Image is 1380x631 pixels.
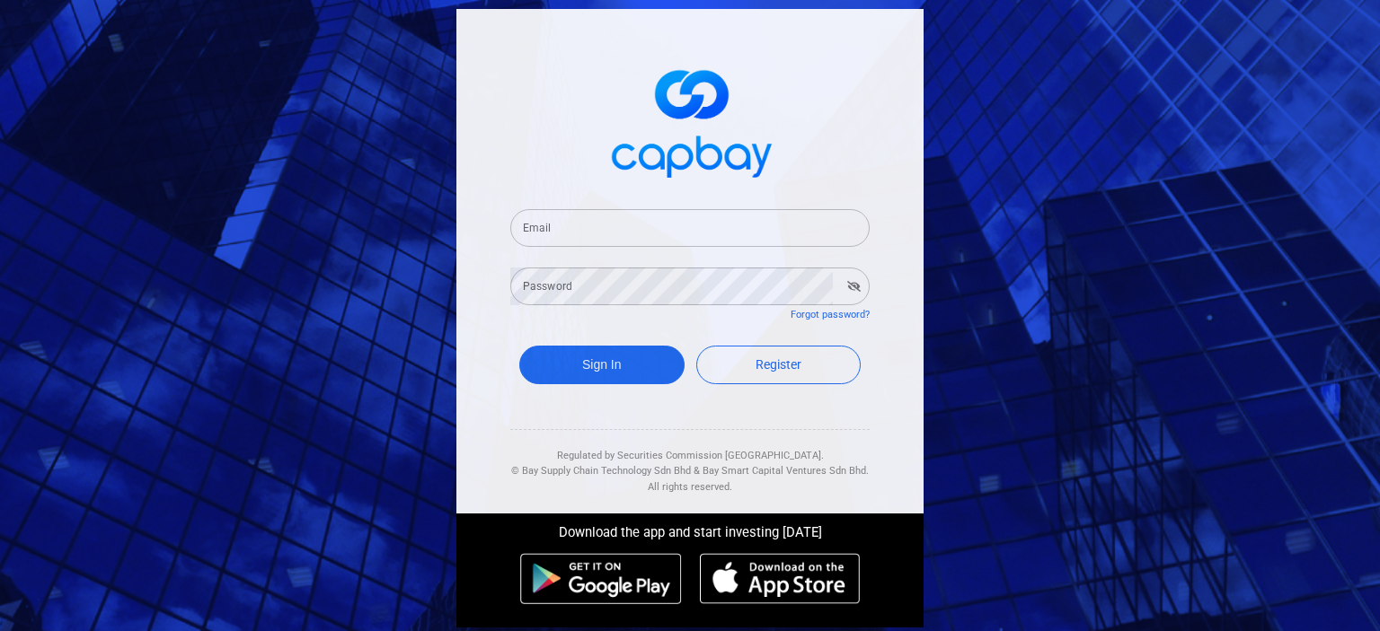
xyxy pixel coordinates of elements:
img: android [520,553,682,605]
div: Download the app and start investing [DATE] [443,513,937,544]
a: Forgot password? [791,309,870,320]
button: Sign In [519,346,685,384]
div: Regulated by Securities Commission [GEOGRAPHIC_DATA]. & All rights reserved. [510,430,870,495]
a: Register [696,346,862,384]
span: Bay Smart Capital Ventures Sdn Bhd. [703,465,869,477]
img: logo [600,54,780,188]
span: © Bay Supply Chain Technology Sdn Bhd [511,465,691,477]
span: Register [756,357,801,372]
img: ios [700,553,860,605]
